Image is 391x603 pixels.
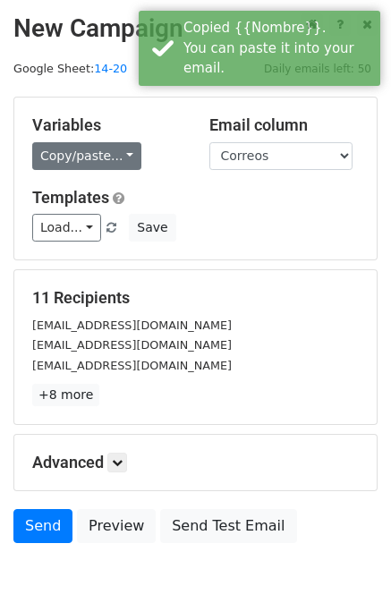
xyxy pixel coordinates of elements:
[32,288,359,308] h5: 11 Recipients
[32,188,109,207] a: Templates
[302,517,391,603] div: Widget de chat
[94,62,127,75] a: 14-20
[13,62,127,75] small: Google Sheet:
[32,142,141,170] a: Copy/paste...
[302,517,391,603] iframe: Chat Widget
[32,214,101,242] a: Load...
[160,509,296,543] a: Send Test Email
[77,509,156,543] a: Preview
[32,115,183,135] h5: Variables
[32,318,232,332] small: [EMAIL_ADDRESS][DOMAIN_NAME]
[13,13,378,44] h2: New Campaign
[32,359,232,372] small: [EMAIL_ADDRESS][DOMAIN_NAME]
[32,453,359,472] h5: Advanced
[32,338,232,352] small: [EMAIL_ADDRESS][DOMAIN_NAME]
[129,214,175,242] button: Save
[209,115,360,135] h5: Email column
[13,509,72,543] a: Send
[183,18,373,79] div: Copied {{Nombre}}. You can paste it into your email.
[32,384,99,406] a: +8 more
